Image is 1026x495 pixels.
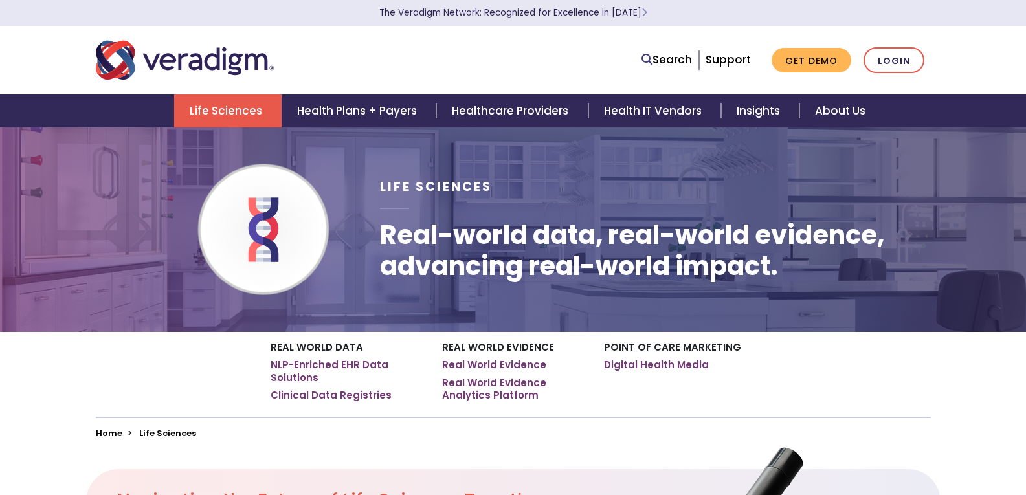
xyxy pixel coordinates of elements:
a: Life Sciences [174,94,282,127]
a: Health Plans + Payers [282,94,436,127]
a: Health IT Vendors [588,94,721,127]
a: The Veradigm Network: Recognized for Excellence in [DATE]Learn More [379,6,647,19]
a: Home [96,427,122,439]
a: Real World Evidence Analytics Platform [442,377,585,402]
h1: Real-world data, real-world evidence, advancing real-world impact. [380,219,930,281]
a: Real World Evidence [442,358,546,371]
a: Login [864,47,924,74]
a: Insights [721,94,799,127]
a: NLP-Enriched EHR Data Solutions [271,358,423,384]
a: Search [641,51,692,69]
a: Support [706,52,751,67]
a: Clinical Data Registries [271,389,392,402]
a: Healthcare Providers [436,94,588,127]
a: Digital Health Media [604,358,709,371]
span: Learn More [641,6,647,19]
a: About Us [799,94,881,127]
span: Life Sciences [380,178,492,195]
img: Veradigm logo [96,39,274,82]
a: Get Demo [772,48,851,73]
